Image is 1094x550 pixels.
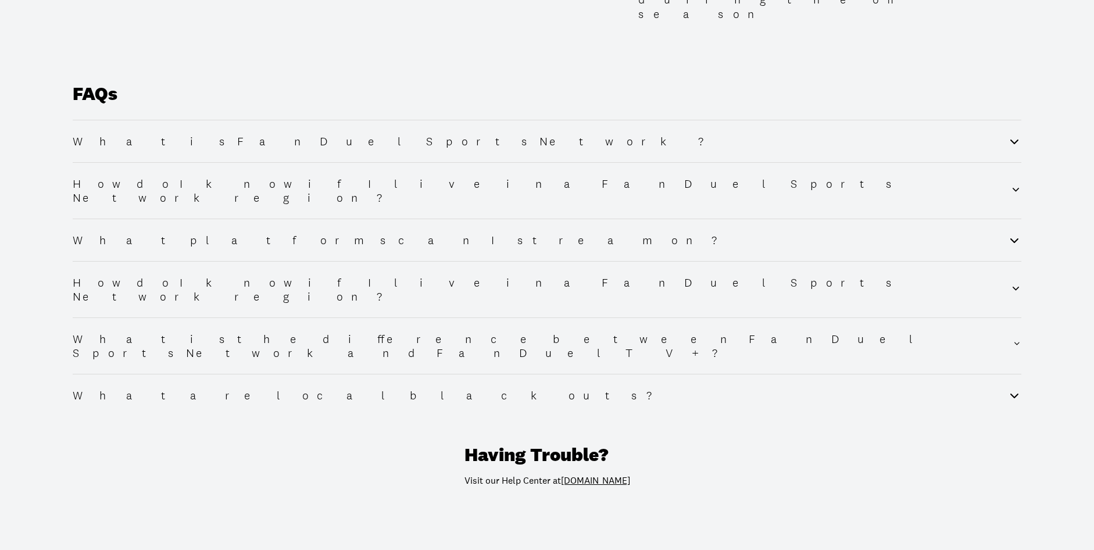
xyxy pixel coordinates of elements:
h1: FAQs [73,83,1021,119]
h2: What is FanDuel Sports Network? [73,134,725,148]
div: Having Trouble? [464,444,630,466]
h2: What are local blackouts? [73,388,673,402]
h2: What is the difference between FanDuel Sports Network and FanDuel TV+? [73,332,1013,360]
h2: How do I know if I live in a FanDuel Sports Network region? [73,276,1010,303]
h2: How do I know if I live in a FanDuel Sports Network region? [73,177,1010,205]
p: Visit our Help Center at [464,473,630,487]
h2: What platforms can I stream on? [73,233,738,247]
a: [DOMAIN_NAME] [561,474,630,486]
